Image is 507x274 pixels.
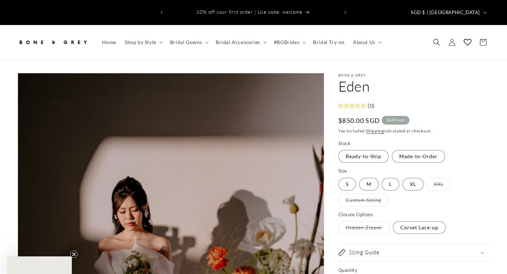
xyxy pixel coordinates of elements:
[429,35,444,50] summary: Search
[15,32,91,53] a: Bone and Grey Bridal
[382,116,409,125] span: Sold out
[353,39,375,45] span: About Us
[70,251,77,258] button: Close teaser
[270,35,309,50] summary: #BGBrides
[313,39,345,45] span: Bridal Try-on
[338,6,353,19] button: Next announcement
[338,178,356,191] label: S
[98,35,120,50] a: Home
[338,150,389,163] label: Ready-to-Ship
[120,35,166,50] summary: Shop by Style
[102,39,116,45] span: Home
[402,178,424,191] label: XL
[338,116,380,125] span: $850.00 SGD
[338,77,489,95] h1: Eden
[170,39,202,45] span: Bridal Gowns
[338,194,389,206] label: Custom Sizing
[349,249,379,256] h2: Sizing Guide
[196,9,302,15] span: 10% off your first order | Use code: welcome
[166,35,212,50] summary: Bridal Gowns
[366,101,375,111] div: (0)
[366,128,384,133] a: Shipping
[338,127,489,135] div: Tax included. calculated at checkout.
[392,150,445,163] label: Made-to-Order
[407,6,489,19] button: SGD $ | [GEOGRAPHIC_DATA]
[338,267,489,274] label: Quantity
[393,221,446,234] label: Corset Lace-up
[125,39,156,45] span: Shop by Style
[212,35,270,50] summary: Bridal Accessories
[338,140,351,147] legend: Stock
[274,39,299,45] span: #BGBrides
[216,39,260,45] span: Bridal Accessories
[411,9,480,16] span: SGD $ | [GEOGRAPHIC_DATA]
[338,244,489,261] summary: Sizing Guide
[382,178,399,191] label: L
[338,221,390,234] label: Hidden Zipper
[338,211,374,218] legend: Closure Options
[349,35,385,50] summary: About Us
[359,178,379,191] label: M
[338,73,489,77] p: Bone & Grey
[309,35,349,50] a: Bridal Try-on
[426,178,451,191] label: XXL
[338,168,348,175] legend: Size
[7,256,72,274] div: Close teaser
[18,35,88,50] img: Bone and Grey Bridal
[154,6,169,19] button: Previous announcement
